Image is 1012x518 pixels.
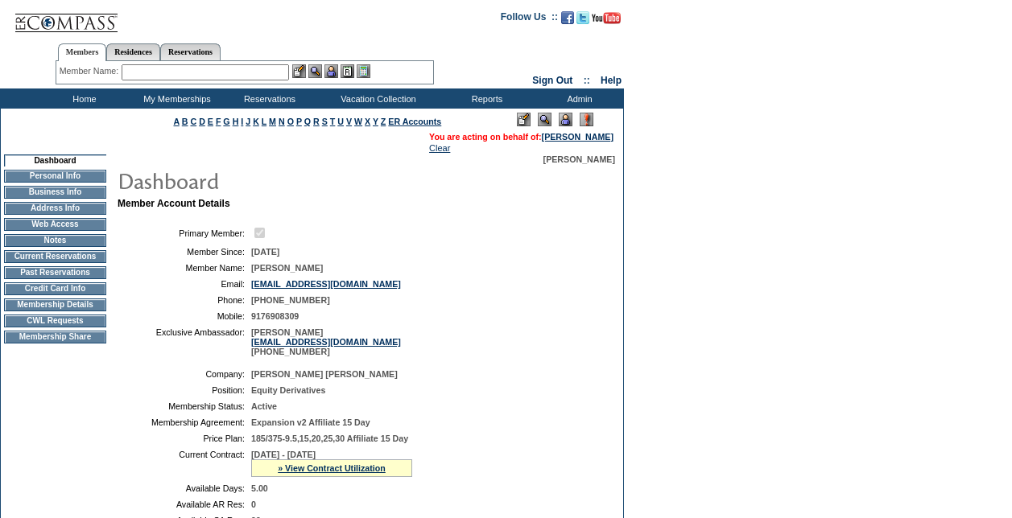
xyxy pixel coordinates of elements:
[292,64,306,78] img: b_edit.gif
[124,327,245,356] td: Exclusive Ambassador:
[324,64,338,78] img: Impersonate
[314,88,439,109] td: Vacation Collection
[251,450,316,459] span: [DATE] - [DATE]
[561,16,574,26] a: Become our fan on Facebook
[251,311,299,321] span: 9176908309
[251,295,330,305] span: [PHONE_NUMBER]
[381,117,386,126] a: Z
[517,113,531,126] img: Edit Mode
[223,117,229,126] a: G
[313,117,320,126] a: R
[251,369,398,379] span: [PERSON_NAME] [PERSON_NAME]
[117,164,439,196] img: pgTtlDashboard.gif
[124,499,245,509] td: Available AR Res:
[287,117,294,126] a: O
[124,295,245,305] td: Phone:
[262,117,266,126] a: L
[253,117,259,126] a: K
[124,483,245,493] td: Available Days:
[304,117,311,126] a: Q
[106,43,160,60] a: Residences
[296,117,302,126] a: P
[559,113,572,126] img: Impersonate
[4,202,106,215] td: Address Info
[388,117,441,126] a: ER Accounts
[251,499,256,509] span: 0
[58,43,107,61] a: Members
[251,434,408,443] span: 185/375-9.5,15,20,25,30 Affiliate 15 Day
[124,434,245,443] td: Price Plan:
[4,250,106,263] td: Current Reservations
[233,117,239,126] a: H
[592,16,621,26] a: Subscribe to our YouTube Channel
[543,154,615,164] span: [PERSON_NAME]
[354,117,362,126] a: W
[278,463,386,473] a: » View Contract Utilization
[308,64,322,78] img: View
[439,88,531,109] td: Reports
[251,385,325,395] span: Equity Derivatives
[269,117,276,126] a: M
[221,88,314,109] td: Reservations
[531,88,624,109] td: Admin
[501,10,558,29] td: Follow Us ::
[60,64,122,78] div: Member Name:
[580,113,593,126] img: Log Concern/Member Elevation
[246,117,250,126] a: J
[576,16,589,26] a: Follow us on Twitter
[4,314,106,327] td: CWL Requests
[542,132,613,142] a: [PERSON_NAME]
[251,327,401,356] span: [PERSON_NAME] [PHONE_NUMBER]
[251,337,401,347] a: [EMAIL_ADDRESS][DOMAIN_NAME]
[322,117,328,126] a: S
[174,117,180,126] a: A
[251,279,401,289] a: [EMAIL_ADDRESS][DOMAIN_NAME]
[251,263,323,273] span: [PERSON_NAME]
[124,263,245,273] td: Member Name:
[4,170,106,183] td: Personal Info
[124,247,245,257] td: Member Since:
[190,117,196,126] a: C
[124,369,245,379] td: Company:
[592,12,621,24] img: Subscribe to our YouTube Channel
[36,88,129,109] td: Home
[241,117,243,126] a: I
[118,198,230,209] b: Member Account Details
[4,186,106,199] td: Business Info
[4,234,106,247] td: Notes
[4,218,106,231] td: Web Access
[216,117,221,126] a: F
[124,225,245,240] td: Primary Member:
[4,266,106,279] td: Past Reservations
[251,417,370,427] span: Expansion v2 Affiliate 15 Day
[337,117,344,126] a: U
[601,75,622,86] a: Help
[199,117,205,126] a: D
[532,75,572,86] a: Sign Out
[4,331,106,343] td: Membership Share
[124,450,245,477] td: Current Contract:
[330,117,336,126] a: T
[251,483,268,493] span: 5.00
[373,117,378,126] a: Y
[208,117,213,126] a: E
[124,401,245,411] td: Membership Status:
[124,311,245,321] td: Mobile:
[182,117,188,126] a: B
[561,11,574,24] img: Become our fan on Facebook
[4,298,106,311] td: Membership Details
[538,113,551,126] img: View Mode
[4,154,106,166] td: Dashboard
[251,247,279,257] span: [DATE]
[346,117,352,126] a: V
[4,282,106,295] td: Credit Card Info
[357,64,370,78] img: b_calculator.gif
[160,43,221,60] a: Reservations
[251,401,277,411] span: Active
[429,132,613,142] span: You are acting on behalf of:
[129,88,221,109] td: My Memberships
[279,117,285,126] a: N
[576,11,589,24] img: Follow us on Twitter
[341,64,354,78] img: Reservations
[124,279,245,289] td: Email:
